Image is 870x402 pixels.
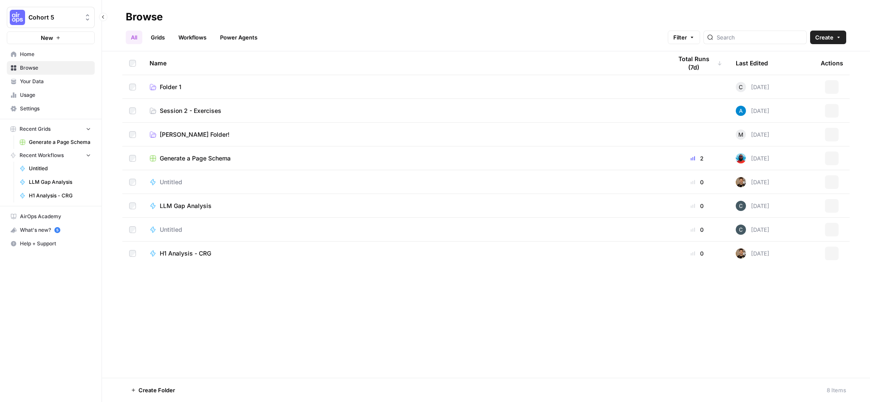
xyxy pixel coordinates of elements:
[20,240,91,247] span: Help + Support
[150,202,658,210] a: LLM Gap Analysis
[160,154,231,163] span: Generate a Page Schema
[126,10,163,24] div: Browse
[736,177,769,187] div: [DATE]
[150,249,658,258] a: H1 Analysis - CRG
[672,225,722,234] div: 0
[138,386,175,394] span: Create Folder
[29,178,91,186] span: LLM Gap Analysis
[739,83,743,91] span: C
[736,129,769,140] div: [DATE]
[736,106,746,116] img: o3cqybgnmipr355j8nz4zpq1mc6x
[160,249,211,258] span: H1 Analysis - CRG
[126,383,180,397] button: Create Folder
[20,91,91,99] span: Usage
[736,82,769,92] div: [DATE]
[672,178,722,186] div: 0
[20,125,51,133] span: Recent Grids
[150,225,658,234] a: Untitled
[160,178,182,186] span: Untitled
[29,192,91,200] span: H1 Analysis - CRG
[672,202,722,210] div: 0
[7,61,95,75] a: Browse
[736,177,746,187] img: 36rz0nf6lyfqsoxlb67712aiq2cf
[20,105,91,112] span: Settings
[150,178,658,186] a: Untitled
[41,34,53,42] span: New
[736,153,746,163] img: om7kq3n9tbr8divsi7z55l59x7jq
[150,83,658,91] a: Folder 1
[150,107,658,115] a: Session 2 - Exercises
[28,13,80,22] span: Cohort 5
[672,51,722,75] div: Total Runs (7d)
[821,51,843,75] div: Actions
[736,153,769,163] div: [DATE]
[150,154,658,163] a: Generate a Page Schema
[160,225,182,234] span: Untitled
[7,210,95,223] a: AirOps Academy
[160,83,181,91] span: Folder 1
[56,228,58,232] text: 5
[7,88,95,102] a: Usage
[54,227,60,233] a: 5
[7,75,95,88] a: Your Data
[736,248,769,259] div: [DATE]
[717,33,803,42] input: Search
[736,201,769,211] div: [DATE]
[672,249,722,258] div: 0
[673,33,687,42] span: Filter
[16,135,95,149] a: Generate a Page Schema
[20,64,91,72] span: Browse
[736,225,769,235] div: [DATE]
[20,51,91,58] span: Home
[20,213,91,220] span: AirOps Academy
[146,31,170,44] a: Grids
[736,51,768,75] div: Last Edited
[126,31,142,44] a: All
[736,248,746,259] img: 36rz0nf6lyfqsoxlb67712aiq2cf
[7,223,95,237] button: What's new? 5
[815,33,833,42] span: Create
[7,48,95,61] a: Home
[150,130,658,139] a: [PERSON_NAME] Folder!
[7,149,95,162] button: Recent Workflows
[827,386,846,394] div: 8 Items
[29,138,91,146] span: Generate a Page Schema
[738,130,743,139] span: M
[160,202,212,210] span: LLM Gap Analysis
[7,237,95,250] button: Help + Support
[16,175,95,189] a: LLM Gap Analysis
[16,189,95,202] a: H1 Analysis - CRG
[10,10,25,25] img: Cohort 5 Logo
[173,31,212,44] a: Workflows
[160,130,229,139] span: [PERSON_NAME] Folder!
[150,51,658,75] div: Name
[736,106,769,116] div: [DATE]
[7,31,95,44] button: New
[7,123,95,135] button: Recent Grids
[215,31,263,44] a: Power Agents
[736,201,746,211] img: 9zdwb908u64ztvdz43xg4k8su9w3
[16,162,95,175] a: Untitled
[672,154,722,163] div: 2
[20,78,91,85] span: Your Data
[7,224,94,236] div: What's new?
[29,165,91,172] span: Untitled
[668,31,700,44] button: Filter
[7,102,95,115] a: Settings
[810,31,846,44] button: Create
[736,225,746,235] img: 9zdwb908u64ztvdz43xg4k8su9w3
[160,107,221,115] span: Session 2 - Exercises
[20,152,64,159] span: Recent Workflows
[7,7,95,28] button: Workspace: Cohort 5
